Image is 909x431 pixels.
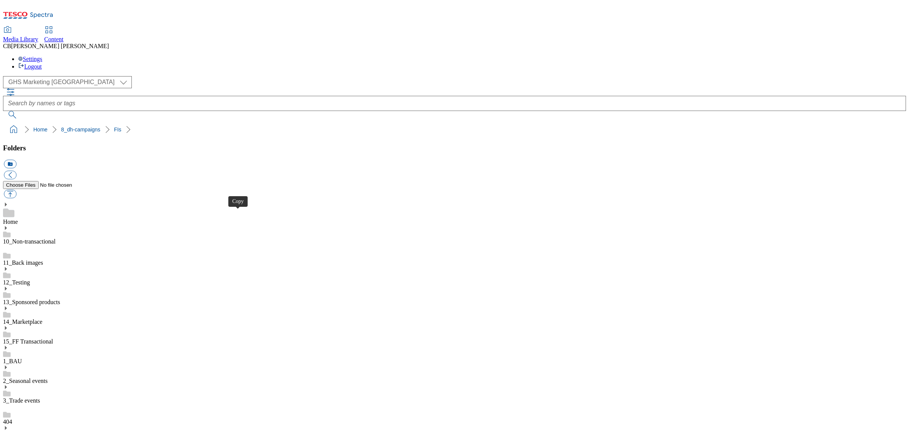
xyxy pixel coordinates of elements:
a: Home [33,126,47,133]
a: home [8,123,20,136]
span: CB [3,43,11,49]
nav: breadcrumb [3,122,906,137]
input: Search by names or tags [3,96,906,111]
a: Logout [18,63,42,70]
a: 8_dh-campaigns [61,126,100,133]
a: 12_Testing [3,279,30,286]
a: Settings [18,56,42,62]
a: 3_Trade events [3,397,40,404]
h3: Folders [3,144,906,152]
a: 2_Seasonal events [3,378,48,384]
span: [PERSON_NAME] [PERSON_NAME] [11,43,109,49]
a: Content [44,27,64,43]
a: 10_Non-transactional [3,238,56,245]
a: 1_BAU [3,358,22,364]
span: Media Library [3,36,38,42]
a: 13_Sponsored products [3,299,60,305]
a: Home [3,219,18,225]
a: Media Library [3,27,38,43]
span: Content [44,36,64,42]
a: 404 [3,419,12,425]
a: 11_Back images [3,259,43,266]
a: FIs [114,126,121,133]
a: 14_Marketplace [3,319,42,325]
a: 15_FF Transactional [3,338,53,345]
